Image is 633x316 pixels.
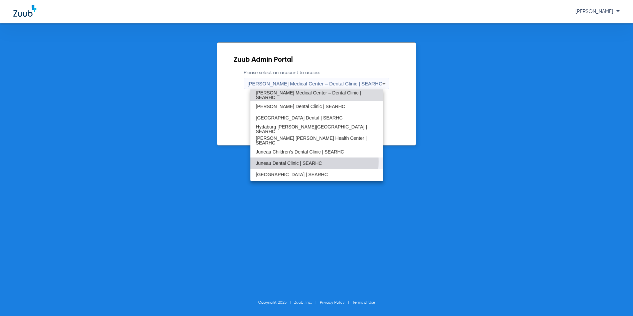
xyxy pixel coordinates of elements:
[600,284,633,316] iframe: Chat Widget
[256,115,343,120] span: [GEOGRAPHIC_DATA] Dental | SEARHC
[256,124,378,134] span: Hydaburg [PERSON_NAME][GEOGRAPHIC_DATA] | SEARHC
[256,136,378,145] span: [PERSON_NAME] [PERSON_NAME] Health Center | SEARHC
[256,90,378,100] span: [PERSON_NAME] Medical Center – Dental Clinic | SEARHC
[256,104,345,109] span: [PERSON_NAME] Dental Clinic | SEARHC
[256,172,328,177] span: [GEOGRAPHIC_DATA] | SEARHC
[256,149,344,154] span: Juneau Children’s Dental Clinic | SEARHC
[256,161,322,166] span: Juneau Dental Clinic | SEARHC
